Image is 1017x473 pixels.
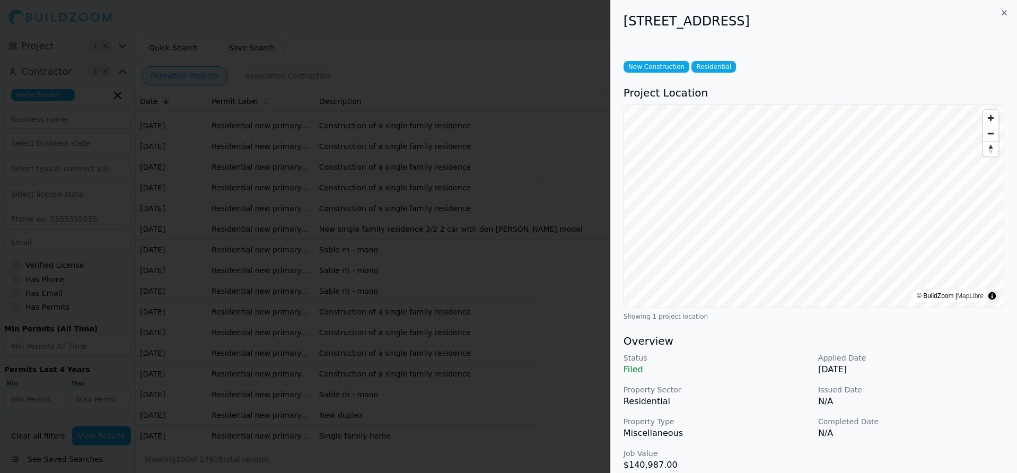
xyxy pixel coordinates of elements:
p: Filed [624,363,810,376]
p: Miscellaneous [624,427,810,440]
p: N/A [818,427,1004,440]
p: N/A [818,395,1004,408]
p: Residential [624,395,810,408]
p: Status [624,353,810,363]
button: Zoom in [983,110,998,126]
p: Property Type [624,416,810,427]
p: $140,987.00 [624,459,810,471]
p: Issued Date [818,384,1004,395]
summary: Toggle attribution [986,290,998,302]
h3: Project Location [624,85,1004,100]
p: Applied Date [818,353,1004,363]
p: [DATE] [818,363,1004,376]
canvas: Map [624,105,1004,308]
h3: Overview [624,334,1004,348]
div: Showing 1 project location [624,312,1004,321]
span: New Construction [624,61,689,73]
span: Residential [691,61,736,73]
h2: [STREET_ADDRESS] [624,13,1004,30]
div: © BuildZoom | [917,291,984,301]
p: Property Sector [624,384,810,395]
p: Completed Date [818,416,1004,427]
a: MapLibre [957,292,984,300]
button: Reset bearing to north [983,141,998,156]
button: Zoom out [983,126,998,141]
p: Job Value [624,448,810,459]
